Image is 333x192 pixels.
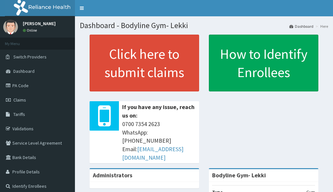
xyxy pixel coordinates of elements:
[314,24,328,29] li: Here
[13,97,26,103] span: Claims
[23,28,38,33] a: Online
[122,103,195,119] b: If you have any issue, reach us on:
[13,54,47,60] span: Switch Providers
[122,145,183,161] a: [EMAIL_ADDRESS][DOMAIN_NAME]
[122,120,196,162] span: 0700 7354 2623 WhatsApp: [PHONE_NUMBER] Email:
[80,21,328,30] h1: Dashboard - Bodyline Gym- Lekki
[23,21,56,26] p: [PERSON_NAME]
[3,20,18,34] img: User Image
[209,35,318,91] a: How to Identify Enrollees
[90,35,199,91] a: Click here to submit claims
[13,111,25,117] span: Tariffs
[13,68,35,74] span: Dashboard
[93,171,132,179] b: Administrators
[212,171,266,179] strong: Bodyline Gym- Lekki
[289,24,313,29] a: Dashboard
